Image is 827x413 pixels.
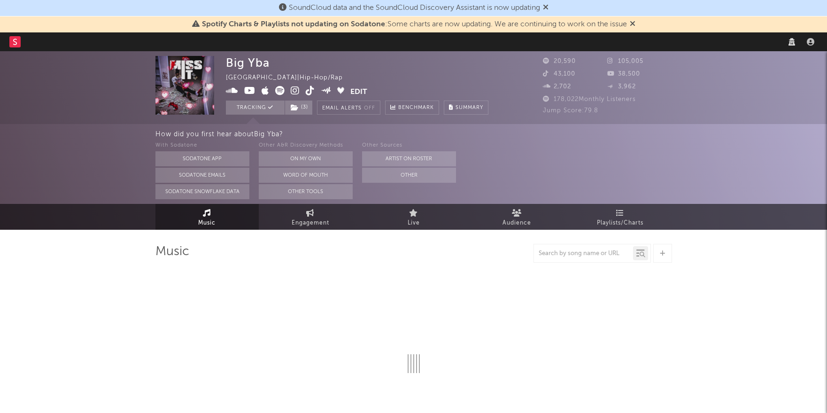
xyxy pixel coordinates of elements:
span: 2,702 [543,84,571,90]
button: Word Of Mouth [259,168,353,183]
div: Other Sources [362,140,456,151]
button: Other [362,168,456,183]
span: : Some charts are now updating. We are continuing to work on the issue [202,21,627,28]
button: Sodatone Emails [155,168,249,183]
div: [GEOGRAPHIC_DATA] | Hip-Hop/Rap [226,72,354,84]
span: Engagement [292,218,329,229]
div: With Sodatone [155,140,249,151]
span: Benchmark [398,102,434,114]
button: Edit [350,86,367,98]
button: Email AlertsOff [317,101,380,115]
span: 38,500 [607,71,640,77]
span: 43,100 [543,71,575,77]
span: 3,962 [607,84,636,90]
span: Jump Score: 79.8 [543,108,598,114]
a: Live [362,204,465,230]
span: Audience [502,218,531,229]
span: Dismiss [630,21,635,28]
button: On My Own [259,151,353,166]
a: Audience [465,204,569,230]
span: Spotify Charts & Playlists not updating on Sodatone [202,21,385,28]
button: Tracking [226,101,285,115]
button: Other Tools [259,184,353,199]
a: Music [155,204,259,230]
div: Big Yba [226,56,270,70]
span: Playlists/Charts [597,218,643,229]
span: Summary [456,105,483,110]
a: Engagement [259,204,362,230]
span: ( 3 ) [285,101,313,115]
div: Other A&R Discovery Methods [259,140,353,151]
button: Summary [444,101,488,115]
span: 105,005 [607,58,643,64]
a: Playlists/Charts [569,204,672,230]
span: 178,022 Monthly Listeners [543,96,636,102]
button: Artist on Roster [362,151,456,166]
em: Off [364,106,375,111]
span: SoundCloud data and the SoundCloud Discovery Assistant is now updating [289,4,540,12]
span: Live [408,218,420,229]
button: Sodatone App [155,151,249,166]
span: Dismiss [543,4,549,12]
button: (3) [285,101,312,115]
button: Sodatone Snowflake Data [155,184,249,199]
input: Search by song name or URL [534,250,633,257]
span: 20,590 [543,58,576,64]
span: Music [198,218,216,229]
a: Benchmark [385,101,439,115]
